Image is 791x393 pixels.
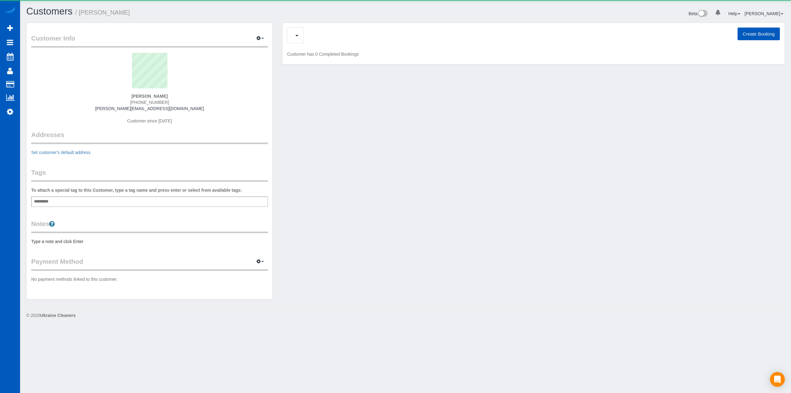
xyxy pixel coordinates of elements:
[75,9,130,16] small: / [PERSON_NAME]
[770,372,785,387] div: Open Intercom Messenger
[728,11,740,16] a: Help
[127,118,172,123] span: Customer since [DATE]
[745,11,783,16] a: [PERSON_NAME]
[95,106,204,111] a: [PERSON_NAME][EMAIL_ADDRESS][DOMAIN_NAME]
[31,168,268,182] legend: Tags
[697,10,708,18] img: New interface
[31,187,242,193] label: To attach a special tag to this Customer, type a tag name and press enter or select from availabl...
[31,150,91,155] a: Set customer's default address
[130,100,169,105] span: [PHONE_NUMBER]
[31,238,268,245] pre: Type a note and click Enter
[31,34,268,48] legend: Customer Info
[40,313,75,318] strong: Ukraine Cleaners
[31,219,268,233] legend: Notes
[738,28,780,41] button: Create Booking
[26,312,785,318] div: © 2025
[4,6,16,15] img: Automaid Logo
[31,276,268,282] p: No payment methods linked to this customer.
[287,51,780,57] p: Customer has 0 Completed Bookings
[31,257,268,271] legend: Payment Method
[26,6,73,17] a: Customers
[689,11,708,16] a: Beta
[131,94,167,99] strong: [PERSON_NAME]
